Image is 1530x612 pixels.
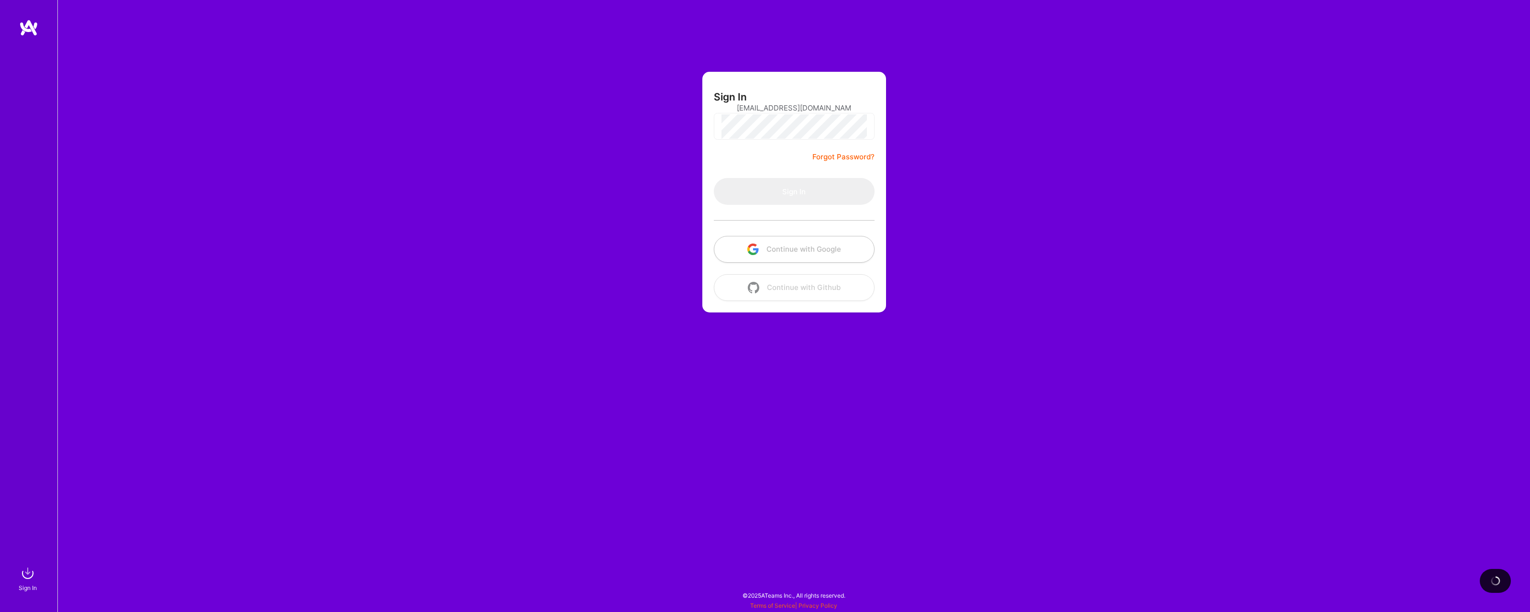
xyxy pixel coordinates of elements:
button: Continue with Google [714,236,875,263]
a: Forgot Password? [812,151,875,163]
a: Terms of Service [750,602,795,609]
a: Privacy Policy [798,602,837,609]
div: © 2025 ATeams Inc., All rights reserved. [57,583,1530,607]
img: icon [748,282,759,293]
button: Sign In [714,178,875,205]
a: sign inSign In [20,564,37,593]
img: sign in [18,564,37,583]
div: Sign In [19,583,37,593]
h3: Sign In [714,91,747,103]
img: logo [19,19,38,36]
img: loading [1491,576,1500,586]
span: | [750,602,837,609]
img: icon [747,244,759,255]
input: Email... [737,96,852,120]
button: Continue with Github [714,274,875,301]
